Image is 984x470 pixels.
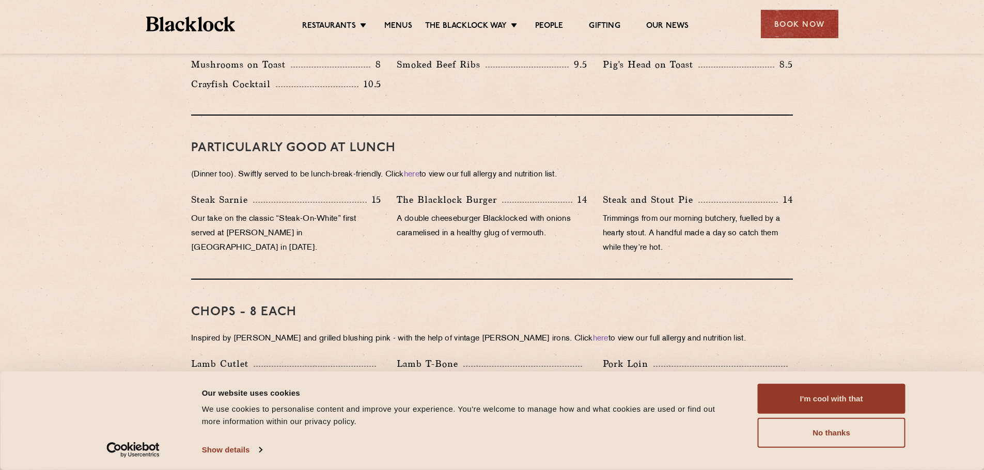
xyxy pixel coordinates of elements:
[358,77,381,91] p: 10.5
[191,305,793,319] h3: Chops - 8 each
[646,21,689,33] a: Our News
[593,335,608,343] a: here
[202,403,735,428] div: We use cookies to personalise content and improve your experience. You're welcome to manage how a...
[572,193,587,206] p: 14
[778,193,793,206] p: 14
[569,58,587,71] p: 9.5
[425,21,507,33] a: The Blacklock Way
[191,77,276,91] p: Crayfish Cocktail
[384,21,412,33] a: Menus
[397,212,587,241] p: A double cheeseburger Blacklocked with onions caramelised in a healthy glug of vermouth.
[302,21,356,33] a: Restaurants
[367,193,382,206] p: 15
[603,57,698,72] p: Pig's Head on Toast
[603,356,653,371] p: Pork Loin
[191,141,793,155] h3: PARTICULARLY GOOD AT LUNCH
[603,212,793,255] p: Trimmings from our morning butchery, fuelled by a hearty stout. A handful made a day so catch the...
[758,418,905,448] button: No thanks
[191,356,254,371] p: Lamb Cutlet
[202,442,262,458] a: Show details
[397,57,486,72] p: Smoked Beef Ribs
[191,212,381,255] p: Our take on the classic “Steak-On-White” first served at [PERSON_NAME] in [GEOGRAPHIC_DATA] in [D...
[146,17,236,31] img: BL_Textured_Logo-footer-cropped.svg
[88,442,178,458] a: Usercentrics Cookiebot - opens in a new window
[191,57,291,72] p: Mushrooms on Toast
[202,386,735,399] div: Our website uses cookies
[589,21,620,33] a: Gifting
[761,10,838,38] div: Book Now
[774,58,793,71] p: 8.5
[370,58,381,71] p: 8
[397,192,502,207] p: The Blacklock Burger
[758,384,905,414] button: I'm cool with that
[191,332,793,346] p: Inspired by [PERSON_NAME] and grilled blushing pink - with the help of vintage [PERSON_NAME] iron...
[191,168,793,182] p: (Dinner too). Swiftly served to be lunch-break-friendly. Click to view our full allergy and nutri...
[603,192,698,207] p: Steak and Stout Pie
[191,192,253,207] p: Steak Sarnie
[535,21,563,33] a: People
[397,356,463,371] p: Lamb T-Bone
[404,171,419,179] a: here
